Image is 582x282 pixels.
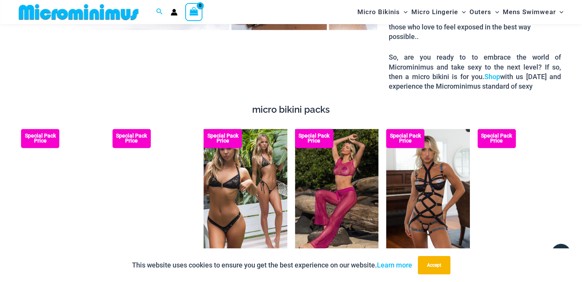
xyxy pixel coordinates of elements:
[295,129,379,254] img: Show Stopper Fuchsia 366 Top 5007 pants 05v2
[478,133,516,143] b: Special Pack Price
[478,129,561,254] img: Tight Rope Grape 319 Tri Top 4212 Micro Bottom 01
[470,2,491,22] span: Outers
[411,2,458,22] span: Micro Lingerie
[478,129,561,254] a: Tight Rope Grape 319 Tri Top 4212 Micro Bottom 01 Tight Rope Turquoise 319 Tri Top 4228 Thong Bot...
[21,104,561,115] h4: micro bikini packs
[491,2,499,22] span: Menu Toggle
[484,73,500,81] a: Shop
[501,2,565,22] a: Mens SwimwearMenu ToggleMenu Toggle
[389,52,561,91] p: So, are you ready to to embrace the world of Microminimus and take sexy to the next level? If so,...
[132,259,412,271] p: This website uses cookies to ensure you get the best experience on our website.
[204,129,287,254] img: Collection Pack
[112,133,151,143] b: Special Pack Price
[295,129,379,254] a: Show Stopper Fuchsia 366 Top 5007 pants 05v2 Show Stopper Fuchsia 366 Top 5007 pants 04Show Stopp...
[503,2,556,22] span: Mens Swimwear
[418,256,450,274] button: Accept
[112,129,196,254] img: Santa Barbra Purple Turquoise 305 Top 4118 Bottom 09v2
[204,133,242,143] b: Special Pack Price
[400,2,408,22] span: Menu Toggle
[409,2,468,22] a: Micro LingerieMenu ToggleMenu Toggle
[21,129,105,254] a: Bahama Club Sky 9170 Crop Top 5404 Skirt 01 Bahama Club Sky 9170 Crop Top 5404 Skirt 06Bahama Clu...
[295,133,333,143] b: Special Pack Price
[355,2,409,22] a: Micro BikinisMenu ToggleMenu Toggle
[386,133,424,143] b: Special Pack Price
[112,129,196,254] a: Santa Barbra Purple Turquoise 305 Top 4118 Bottom 09v2 Santa Barbra Purple Turquoise 305 Top 4118...
[21,129,105,254] img: Bahama Club Sky 9170 Crop Top 5404 Skirt 01
[377,261,412,269] a: Learn more
[556,2,563,22] span: Menu Toggle
[156,7,163,17] a: Search icon link
[354,1,567,23] nav: Site Navigation
[458,2,466,22] span: Menu Toggle
[16,3,142,21] img: MM SHOP LOGO FLAT
[204,129,287,254] a: Collection Pack Highway Robbery Black Gold 823 One Piece Monokini 11Highway Robbery Black Gold 82...
[386,129,470,254] a: Invitation to Temptation Midnight 1037 Bra 6037 Thong 1954 Bodysuit 02 Invitation to Temptation M...
[468,2,501,22] a: OutersMenu ToggleMenu Toggle
[357,2,400,22] span: Micro Bikinis
[21,133,59,143] b: Special Pack Price
[171,9,178,16] a: Account icon link
[185,3,203,21] a: View Shopping Cart, empty
[386,129,470,254] img: Invitation to Temptation Midnight 1037 Bra 6037 Thong 1954 Bodysuit 02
